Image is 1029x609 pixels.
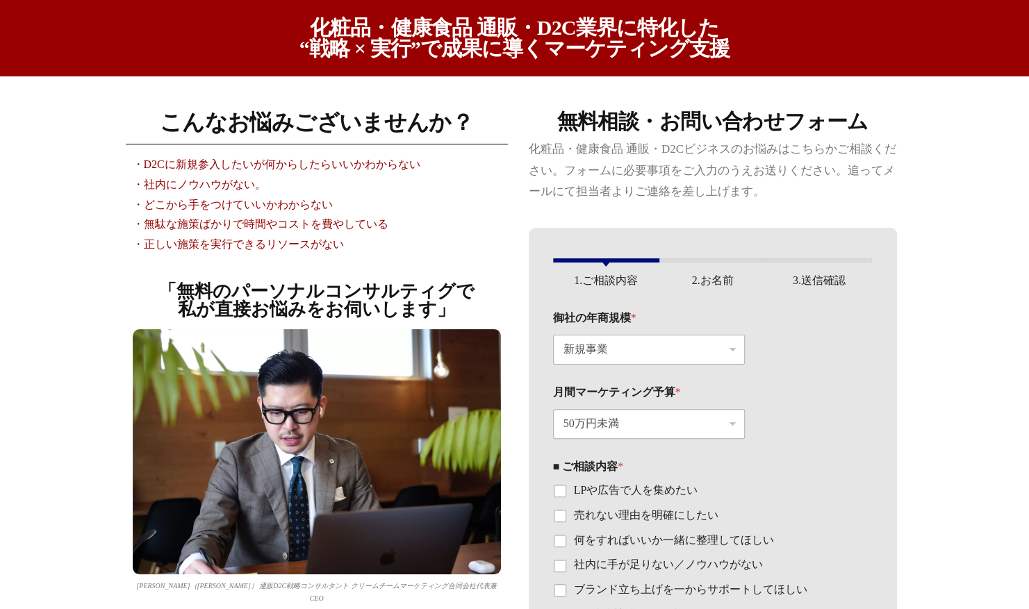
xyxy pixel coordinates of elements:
label: 何をすればいいか一緒に整理してほしい [566,533,774,548]
label: 月間マーケティング予算 [553,385,681,399]
figcaption: [PERSON_NAME]（[PERSON_NAME]） 通販D2C戦略コンサルタント クリームチームマーケティング合同会社代表兼CEO [133,580,501,605]
label: ブランド立ち上げを一からサポートしてほしい [566,583,807,597]
p: 化粧品・健康食品 通販・D2Cビジネスのお悩みはこちらかご相談ください。フォームに必要事項をご入力のうえお送りください。追ってメールにて担当者よりご連絡を差し上げます。 [529,139,897,203]
span: 3.送信確認 [782,274,856,287]
div: ・D2Cに新規参入したいが何からしたらいいかわからない ・社内にノウハウがない。 ・どこから手をつけていいかわからない ・無駄な施策ばかりで時間やコストを費やしている ・正しい施策を実行できるリ... [133,155,501,255]
legend: ■ ご相談内容 [553,460,624,473]
span: 2 [659,258,766,262]
span: 1 [553,258,659,262]
label: LPや広告で人を集めたい [566,483,698,498]
span: 3 [766,258,872,262]
span: 2.お名前 [681,274,743,287]
h2: 化粧品・健康食品 通販・D2C業界に特化した “戦略 × 実行”で成果に導くマーケティング支援 [119,17,911,59]
h3: こんなお悩みございませんか？ [133,111,501,133]
label: 売れない理由を明確にしたい [566,508,718,523]
label: 社内に手が足りない／ノウハウがない [566,558,763,572]
img: 化粧品・健康食品 通販・D2C業界に特化したコンサルティングとダイレクトマーケティング支援 [133,329,501,574]
span: 1.ご相談内容 [563,274,648,287]
h5: 「無料のパーソナルコンサルティグで 私が直接お悩みをお伺いします」 [133,283,501,319]
label: 御社の年商規模 [553,311,636,324]
h3: 無料相談・お問い合わせフォーム [529,111,897,132]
